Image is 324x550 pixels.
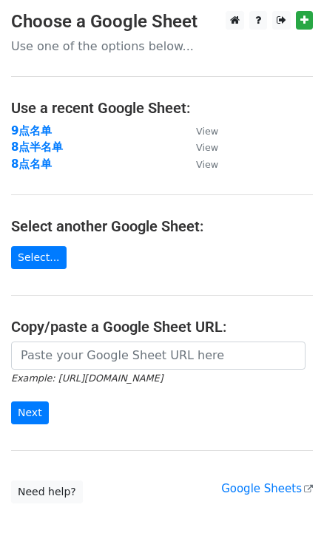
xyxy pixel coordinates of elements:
iframe: Chat Widget [250,479,324,550]
a: View [181,124,218,137]
a: 8点名单 [11,157,52,171]
h4: Copy/paste a Google Sheet URL: [11,318,313,336]
a: View [181,140,218,154]
a: 8点半名单 [11,140,63,154]
a: Google Sheets [221,482,313,495]
a: View [181,157,218,171]
a: Select... [11,246,67,269]
a: 9点名单 [11,124,52,137]
p: Use one of the options below... [11,38,313,54]
h4: Use a recent Google Sheet: [11,99,313,117]
small: View [196,142,218,153]
input: Next [11,401,49,424]
small: View [196,126,218,137]
input: Paste your Google Sheet URL here [11,342,306,370]
h3: Choose a Google Sheet [11,11,313,33]
h4: Select another Google Sheet: [11,217,313,235]
small: View [196,159,218,170]
small: Example: [URL][DOMAIN_NAME] [11,373,163,384]
a: Need help? [11,481,83,503]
